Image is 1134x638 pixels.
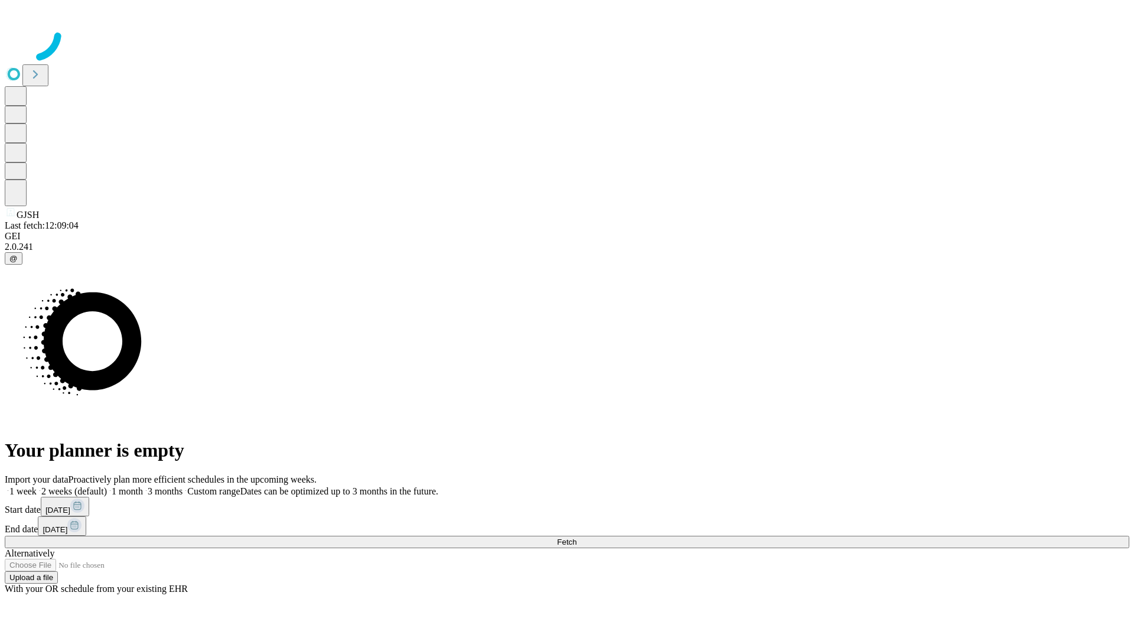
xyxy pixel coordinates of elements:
[5,474,69,484] span: Import your data
[9,486,37,496] span: 1 week
[45,506,70,515] span: [DATE]
[41,497,89,516] button: [DATE]
[148,486,183,496] span: 3 months
[17,210,39,220] span: GJSH
[240,486,438,496] span: Dates can be optimized up to 3 months in the future.
[43,525,67,534] span: [DATE]
[187,486,240,496] span: Custom range
[5,497,1129,516] div: Start date
[5,252,22,265] button: @
[5,516,1129,536] div: End date
[5,440,1129,461] h1: Your planner is empty
[5,242,1129,252] div: 2.0.241
[5,584,188,594] span: With your OR schedule from your existing EHR
[557,538,576,546] span: Fetch
[5,220,79,230] span: Last fetch: 12:09:04
[38,516,86,536] button: [DATE]
[5,536,1129,548] button: Fetch
[5,231,1129,242] div: GEI
[112,486,143,496] span: 1 month
[5,571,58,584] button: Upload a file
[5,548,54,558] span: Alternatively
[69,474,317,484] span: Proactively plan more efficient schedules in the upcoming weeks.
[41,486,107,496] span: 2 weeks (default)
[9,254,18,263] span: @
